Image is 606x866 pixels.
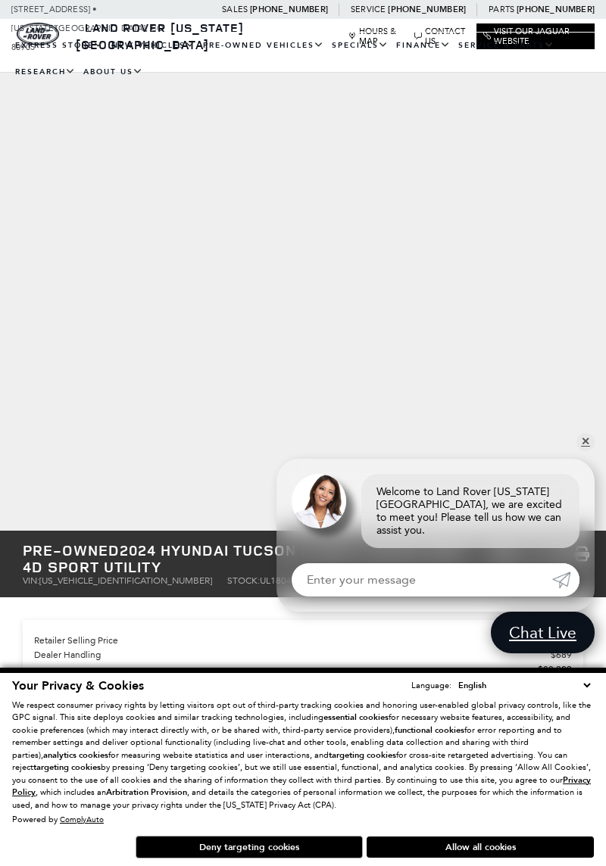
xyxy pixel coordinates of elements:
[483,26,588,46] a: Visit Our Jaguar Website
[12,774,591,799] u: Privacy Policy
[39,575,212,586] span: [US_VEHICLE_IDENTIFICATION_NUMBER]
[106,787,187,798] strong: Arbitration Provision
[12,815,104,824] div: Powered by
[199,33,328,59] a: Pre-Owned Vehicles
[136,836,363,858] button: Deny targeting cookies
[34,635,572,646] a: Retailer Selling Price $32,700
[388,4,466,15] a: [PHONE_NUMBER]
[538,664,572,674] span: $33,389
[367,836,594,858] button: Allow all cookies
[227,575,260,586] span: Stock:
[34,664,572,674] a: $33,389
[11,33,595,86] nav: Main Navigation
[552,563,579,597] a: Submit
[454,33,558,59] a: Service & Parts
[76,20,244,53] a: Land Rover [US_STATE][GEOGRAPHIC_DATA]
[34,649,572,660] a: Dealer Handling $689
[491,612,595,653] a: Chat Live
[33,762,101,773] strong: targeting cookies
[517,4,595,15] a: [PHONE_NUMBER]
[23,542,473,575] h1: 2024 Hyundai Tucson Hybrid Limited AWD 4D Sport Utility
[8,80,598,523] iframe: Interactive Walkaround/Photo gallery of the vehicle/product
[348,26,407,46] a: Hours & Map
[17,23,59,45] img: Land Rover
[551,649,572,660] span: $689
[411,681,451,690] div: Language:
[34,649,551,660] span: Dealer Handling
[11,5,164,52] a: [STREET_ADDRESS] • [US_STATE][GEOGRAPHIC_DATA], CO 80905
[12,678,144,694] span: Your Privacy & Cookies
[329,749,396,761] strong: targeting cookies
[23,540,120,560] strong: Pre-Owned
[328,33,392,59] a: Specials
[11,59,80,86] a: Research
[80,59,147,86] a: About Us
[323,712,389,723] strong: essential cookies
[17,23,59,45] a: land-rover
[43,749,108,761] strong: analytics cookies
[501,622,584,643] span: Chat Live
[250,4,328,15] a: [PHONE_NUMBER]
[454,678,594,693] select: Language Select
[34,635,538,646] span: Retailer Selling Price
[395,724,464,736] strong: functional cookies
[292,563,552,597] input: Enter your message
[361,474,579,548] div: Welcome to Land Rover [US_STATE][GEOGRAPHIC_DATA], we are excited to meet you! Please tell us how...
[11,33,108,59] a: EXPRESS STORE
[260,575,308,586] span: UL180481A
[108,33,199,59] a: New Vehicles
[12,699,594,812] p: We respect consumer privacy rights by letting visitors opt out of third-party tracking cookies an...
[292,474,346,528] img: Agent profile photo
[23,575,39,586] span: VIN:
[392,33,454,59] a: Finance
[414,26,469,46] a: Contact Us
[60,815,104,824] a: ComplyAuto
